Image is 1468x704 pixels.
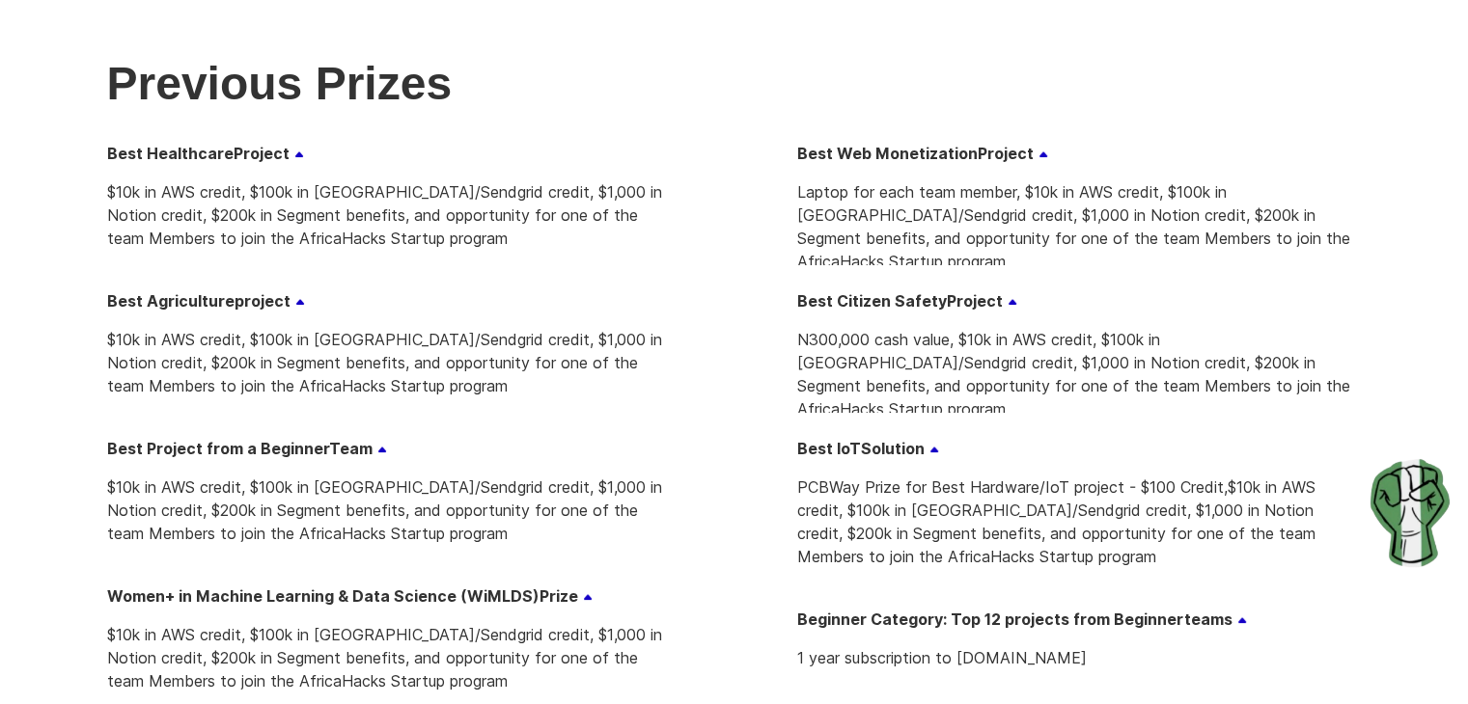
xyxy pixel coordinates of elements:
p: $10k in AWS credit, $100k in [GEOGRAPHIC_DATA]/Sendgrid credit, $1,000 in Notion credit, $200k in... [107,328,672,397]
img: End Police Brutality in Nigeria [1362,452,1458,575]
span: teams [1184,609,1247,629]
p: PCBWay Prize for Best Hardware/IoT project - $100 Credit,$10k in AWS credit, $100k in [GEOGRAPHIC... [797,475,1362,568]
h3: Best Project from a Beginner [107,437,387,460]
button: Best Web MonetizationProject [797,142,1048,165]
p: Laptop for each team member, $10k in AWS credit, $100k in [GEOGRAPHIC_DATA]/Sendgrid credit, $1,0... [797,180,1362,273]
button: Best Project from a BeginnerTeam [107,437,387,460]
h1: Previous Prizes [107,57,1362,111]
p: $10k in AWS credit, $100k in [GEOGRAPHIC_DATA]/Sendgrid credit, $1,000 in Notion credit, $200k in... [107,623,672,692]
h3: Women+ in Machine Learning & Data Science (WiMLDS) [107,584,593,608]
span: Project [947,291,1017,311]
h3: Best IoT [797,437,939,460]
span: Solution [861,439,939,458]
span: project [235,291,305,311]
h3: Beginner Category: Top 12 projects from Beginner [797,608,1247,631]
p: $10k in AWS credit, $100k in [GEOGRAPHIC_DATA]/Sendgrid credit, $1,000 in Notion credit, $200k in... [107,180,672,250]
span: Project [234,144,304,163]
h3: Best Healthcare [107,142,304,165]
span: Prize [540,586,593,606]
h3: Best Citizen Safety [797,289,1017,312]
button: Women+ in Machine Learning & Data Science (WiMLDS)Prize [107,584,593,608]
button: Best IoTSolution [797,437,939,460]
p: $10k in AWS credit, $100k in [GEOGRAPHIC_DATA]/Sendgrid credit, $1,000 in Notion credit, $200k in... [107,475,672,545]
p: N300,000 cash value, $10k in AWS credit, $100k in [GEOGRAPHIC_DATA]/Sendgrid credit, $1,000 in No... [797,328,1362,420]
p: 1 year subscription to [DOMAIN_NAME] [797,646,1362,669]
button: Beginner Category: Top 12 projects from Beginnerteams [797,608,1247,631]
button: Best Citizen SafetyProject [797,289,1017,312]
h3: Best Web Monetization [797,142,1048,165]
span: Project [978,144,1048,163]
h3: Best Agriculture [107,289,305,312]
button: Best HealthcareProject [107,142,304,165]
span: Team [329,439,387,458]
button: Best Agricultureproject [107,289,305,312]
